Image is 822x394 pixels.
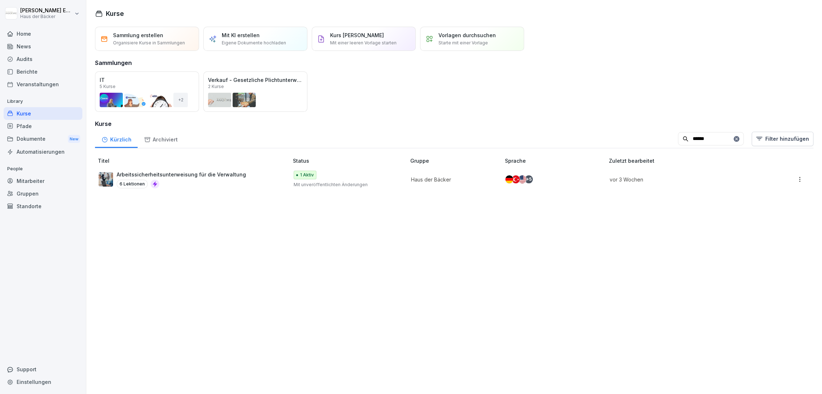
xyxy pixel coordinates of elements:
[4,132,82,146] div: Dokumente
[117,171,246,178] p: Arbeitssicherheitsunterweisung für die Verwaltung
[95,119,813,128] h3: Kurse
[203,71,307,112] a: Verkauf - Gesetzliche Plichtunterweisungen2 Kurse
[113,31,163,39] p: Sammlung erstellen
[4,65,82,78] a: Berichte
[208,76,303,84] p: Verkauf - Gesetzliche Plichtunterweisungen
[4,132,82,146] a: DokumenteNew
[113,40,185,46] p: Organisiere Kurse in Sammlungen
[173,93,188,107] div: + 2
[4,96,82,107] p: Library
[4,363,82,376] div: Support
[4,107,82,120] a: Kurse
[4,40,82,53] a: News
[4,187,82,200] a: Gruppen
[438,31,496,39] p: Vorlagen durchsuchen
[293,157,407,165] p: Status
[505,175,513,183] img: de.svg
[222,31,260,39] p: Mit KI erstellen
[100,84,116,89] p: 5 Kurse
[330,31,384,39] p: Kurs [PERSON_NAME]
[4,376,82,388] a: Einstellungen
[222,40,286,46] p: Eigene Dokumente hochladen
[518,175,526,183] img: us.svg
[752,132,813,146] button: Filter hinzufügen
[117,180,148,188] p: 6 Lektionen
[20,14,73,19] p: Haus der Bäcker
[512,175,520,183] img: tr.svg
[106,9,124,18] h1: Kurse
[330,40,397,46] p: Mit einer leeren Vorlage starten
[4,200,82,213] a: Standorte
[95,130,138,148] a: Kürzlich
[68,135,80,143] div: New
[138,130,184,148] a: Archiviert
[505,157,606,165] p: Sprache
[98,157,290,165] p: Titel
[4,175,82,187] a: Mitarbeiter
[99,172,113,187] img: uu40vofrwkrcojczpz6qgbpy.png
[609,157,761,165] p: Zuletzt bearbeitet
[438,40,488,46] p: Starte mit einer Vorlage
[95,71,199,112] a: IT5 Kurse+2
[4,78,82,91] a: Veranstaltungen
[610,176,753,183] p: vor 3 Wochen
[95,58,132,67] h3: Sammlungen
[100,76,194,84] p: IT
[411,176,493,183] p: Haus der Bäcker
[4,53,82,65] a: Audits
[525,175,533,183] div: + 5
[300,172,314,178] p: 1 Aktiv
[410,157,502,165] p: Gruppe
[20,8,73,14] p: [PERSON_NAME] Ehlerding
[4,145,82,158] a: Automatisierungen
[4,120,82,132] a: Pfade
[208,84,224,89] p: 2 Kurse
[4,27,82,40] a: Home
[294,181,399,188] p: Mit unveröffentlichten Änderungen
[4,163,82,175] p: People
